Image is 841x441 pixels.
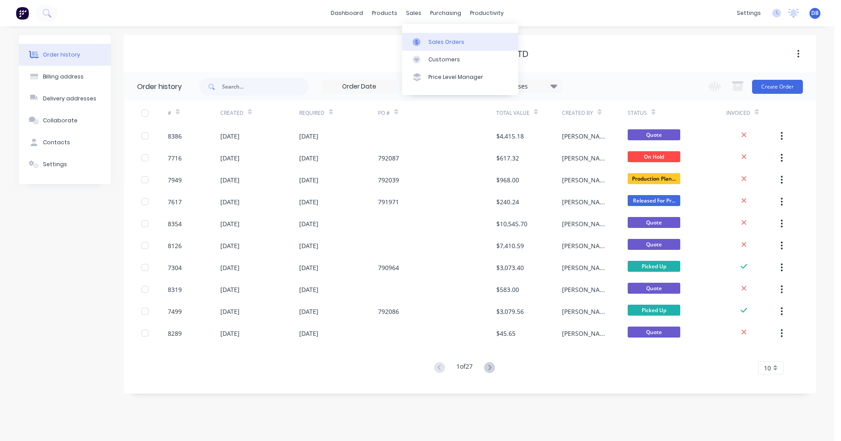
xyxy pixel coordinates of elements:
div: $45.65 [496,329,516,338]
div: 1 of 27 [456,362,473,374]
div: $617.32 [496,153,519,163]
span: Quote [628,283,680,294]
div: [PERSON_NAME] [562,285,610,294]
div: [PERSON_NAME] [562,132,610,141]
div: [PERSON_NAME] [562,175,610,185]
span: Quote [628,327,680,338]
span: Quote [628,129,680,140]
div: $240.24 [496,197,519,206]
div: [DATE] [220,219,240,228]
div: 7949 [168,175,182,185]
div: Contacts [43,139,70,146]
input: Order Date [322,80,396,93]
div: 792039 [378,175,399,185]
div: Total Value [496,109,530,117]
button: Order history [19,44,111,66]
span: Picked Up [628,305,680,316]
span: Released For Pr... [628,195,680,206]
button: Contacts [19,132,111,153]
span: Picked Up [628,261,680,272]
button: Billing address [19,66,111,88]
div: [DATE] [220,263,240,272]
div: [DATE] [220,153,240,163]
div: 8354 [168,219,182,228]
div: productivity [466,7,508,20]
div: purchasing [426,7,466,20]
div: [DATE] [299,329,318,338]
button: Settings [19,153,111,175]
div: Billing address [43,73,84,81]
div: Invoiced [726,109,750,117]
div: 792086 [378,307,399,316]
div: Collaborate [43,117,78,124]
div: 7716 [168,153,182,163]
div: [DATE] [220,175,240,185]
div: Delivery addresses [43,95,96,103]
div: [PERSON_NAME] [562,241,610,250]
div: 18 Statuses [489,82,562,91]
div: 8319 [168,285,182,294]
div: [DATE] [299,285,318,294]
img: Factory [16,7,29,20]
div: [DATE] [299,241,318,250]
div: Created [220,101,299,125]
span: Quote [628,239,680,250]
a: dashboard [326,7,367,20]
div: $583.00 [496,285,519,294]
div: Sales Orders [428,38,464,46]
div: Customers [428,56,460,64]
div: Order history [43,51,80,59]
div: Invoiced [726,101,779,125]
div: [DATE] [220,307,240,316]
div: [DATE] [299,307,318,316]
div: Created By [562,109,593,117]
div: 791971 [378,197,399,206]
span: DB [811,9,819,17]
div: Status [628,109,647,117]
div: Required [299,101,378,125]
a: Sales Orders [402,33,518,50]
div: [DATE] [220,241,240,250]
div: # [168,101,220,125]
div: [PERSON_NAME] [562,197,610,206]
div: Price Level Manager [428,73,483,81]
button: Create Order [752,80,803,94]
div: Total Value [496,101,562,125]
div: $4,415.18 [496,132,524,141]
div: Required [299,109,325,117]
div: 792087 [378,153,399,163]
div: 7499 [168,307,182,316]
a: Customers [402,51,518,68]
div: products [367,7,402,20]
span: Quote [628,217,680,228]
div: sales [402,7,426,20]
div: [DATE] [299,197,318,206]
div: 7617 [168,197,182,206]
div: Order history [137,82,182,92]
div: [PERSON_NAME] [562,329,610,338]
div: [PERSON_NAME] [562,263,610,272]
div: [DATE] [299,153,318,163]
div: $3,079.56 [496,307,524,316]
span: Production Plan... [628,173,680,184]
div: [DATE] [299,263,318,272]
div: 8126 [168,241,182,250]
div: $3,073.40 [496,263,524,272]
div: [DATE] [220,197,240,206]
div: PO # [378,101,496,125]
span: On Hold [628,151,680,162]
button: Collaborate [19,110,111,132]
div: Created By [562,101,628,125]
div: $10,545.70 [496,219,527,228]
div: settings [732,7,765,20]
div: [PERSON_NAME] [562,307,610,316]
div: Created [220,109,244,117]
div: [DATE] [220,132,240,141]
div: [DATE] [299,219,318,228]
div: [DATE] [299,175,318,185]
div: # [168,109,171,117]
div: 8386 [168,132,182,141]
div: [DATE] [220,285,240,294]
input: Search... [222,78,309,96]
div: [DATE] [220,329,240,338]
